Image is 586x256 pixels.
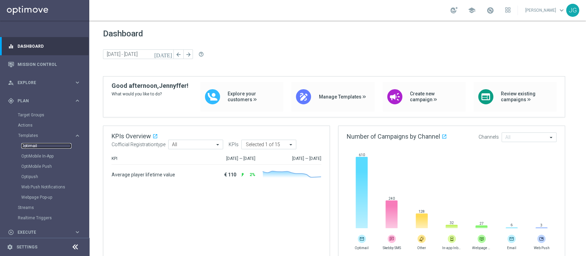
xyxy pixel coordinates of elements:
span: Explore [18,81,74,85]
a: Target Groups [18,112,71,118]
i: equalizer [8,43,14,49]
i: keyboard_arrow_right [74,132,81,139]
a: [PERSON_NAME]keyboard_arrow_down [525,5,566,15]
i: play_circle_outline [8,229,14,235]
span: Plan [18,99,74,103]
i: keyboard_arrow_right [74,229,81,235]
a: Optimail [21,143,71,149]
div: Webpage Pop-up [21,192,89,202]
i: gps_fixed [8,98,14,104]
div: Optipush [21,172,89,182]
i: keyboard_arrow_right [74,97,81,104]
div: Target Groups [18,110,89,120]
div: Streams [18,202,89,213]
div: OptiMobile In-App [21,151,89,161]
div: OptiMobile Push [21,161,89,172]
div: Dashboard [8,37,81,55]
div: JG [566,4,579,17]
div: Execute [8,229,74,235]
a: Webpage Pop-up [21,195,71,200]
a: OptiMobile Push [21,164,71,169]
span: school [468,7,475,14]
a: Optipush [21,174,71,179]
a: Streams [18,205,71,210]
i: person_search [8,80,14,86]
i: keyboard_arrow_right [74,79,81,86]
button: Templates keyboard_arrow_right [18,133,81,138]
button: gps_fixed Plan keyboard_arrow_right [8,98,81,104]
a: Web Push Notifications [21,184,71,190]
a: Mission Control [18,55,81,73]
div: Web Push Notifications [21,182,89,192]
div: Plan [8,98,74,104]
button: equalizer Dashboard [8,44,81,49]
a: OptiMobile In-App [21,153,71,159]
a: Settings [16,245,37,249]
div: Templates [18,130,89,202]
a: Dashboard [18,37,81,55]
button: Mission Control [8,62,81,67]
div: Mission Control [8,55,81,73]
button: person_search Explore keyboard_arrow_right [8,80,81,85]
span: Execute [18,230,74,234]
div: Explore [8,80,74,86]
span: Templates [18,133,67,138]
div: Optimail [21,141,89,151]
div: Templates [18,133,74,138]
button: play_circle_outline Execute keyboard_arrow_right [8,230,81,235]
div: Realtime Triggers [18,213,89,223]
i: settings [7,244,13,250]
a: Realtime Triggers [18,215,71,221]
a: Actions [18,123,71,128]
span: keyboard_arrow_down [558,7,565,14]
div: Actions [18,120,89,130]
